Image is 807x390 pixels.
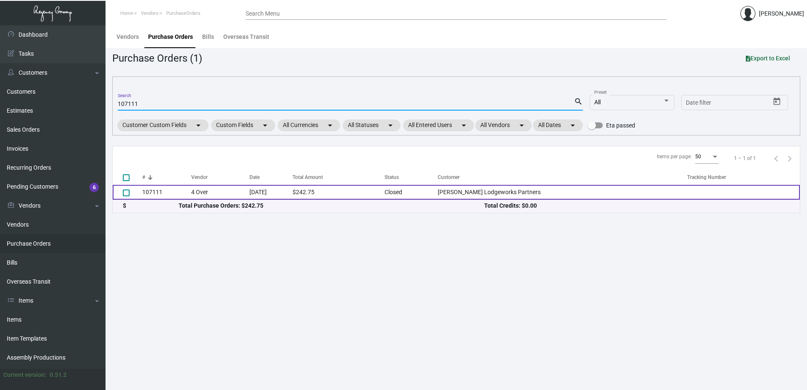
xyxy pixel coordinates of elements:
mat-icon: arrow_drop_down [459,120,469,130]
td: 107111 [142,185,191,200]
div: Purchase Orders (1) [112,51,202,66]
span: Vendors [141,11,158,16]
div: Total Credits: $0.00 [484,201,790,210]
td: [DATE] [249,185,292,200]
mat-chip: Customer Custom Fields [117,119,209,131]
mat-chip: All Dates [533,119,583,131]
mat-chip: All Vendors [475,119,532,131]
mat-chip: All Statuses [343,119,401,131]
div: Overseas Transit [223,32,269,41]
td: 4 Over [191,185,249,200]
div: Total Amount [292,173,323,181]
mat-icon: search [574,97,583,107]
div: Vendor [191,173,249,181]
div: Current version: [3,371,46,379]
div: Date [249,173,292,181]
td: [PERSON_NAME] Lodgeworks Partners [438,185,687,200]
mat-select: Items per page: [695,154,719,160]
div: $ [123,201,179,210]
input: End date [719,100,760,106]
span: Export to Excel [746,55,790,62]
span: Home [120,11,133,16]
div: Status [385,173,399,181]
mat-chip: All Entered Users [403,119,474,131]
input: Start date [686,100,712,106]
div: Status [385,173,438,181]
mat-icon: arrow_drop_down [193,120,203,130]
div: 1 – 1 of 1 [734,154,756,162]
span: All [594,99,601,106]
button: Next page [783,152,796,165]
mat-icon: arrow_drop_down [517,120,527,130]
mat-icon: arrow_drop_down [568,120,578,130]
button: Previous page [769,152,783,165]
mat-icon: arrow_drop_down [260,120,270,130]
mat-chip: All Currencies [278,119,340,131]
div: Bills [202,32,214,41]
div: # [142,173,145,181]
mat-chip: Custom Fields [211,119,275,131]
mat-icon: arrow_drop_down [325,120,335,130]
span: PurchaseOrders [166,11,200,16]
div: Tracking Number [687,173,800,181]
button: Export to Excel [739,51,797,66]
div: Vendor [191,173,208,181]
div: 0.51.2 [50,371,67,379]
div: Date [249,173,260,181]
td: $242.75 [292,185,385,200]
div: # [142,173,191,181]
div: Purchase Orders [148,32,193,41]
img: admin@bootstrapmaster.com [740,6,756,21]
button: Open calendar [770,95,784,108]
div: Customer [438,173,460,181]
span: 50 [695,154,701,160]
div: Tracking Number [687,173,726,181]
td: Closed [385,185,438,200]
div: Total Amount [292,173,385,181]
div: Items per page: [657,153,692,160]
div: Customer [438,173,687,181]
div: [PERSON_NAME] [759,9,804,18]
div: Vendors [116,32,139,41]
div: Total Purchase Orders: $242.75 [179,201,484,210]
span: Eta passed [606,120,635,130]
mat-icon: arrow_drop_down [385,120,395,130]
